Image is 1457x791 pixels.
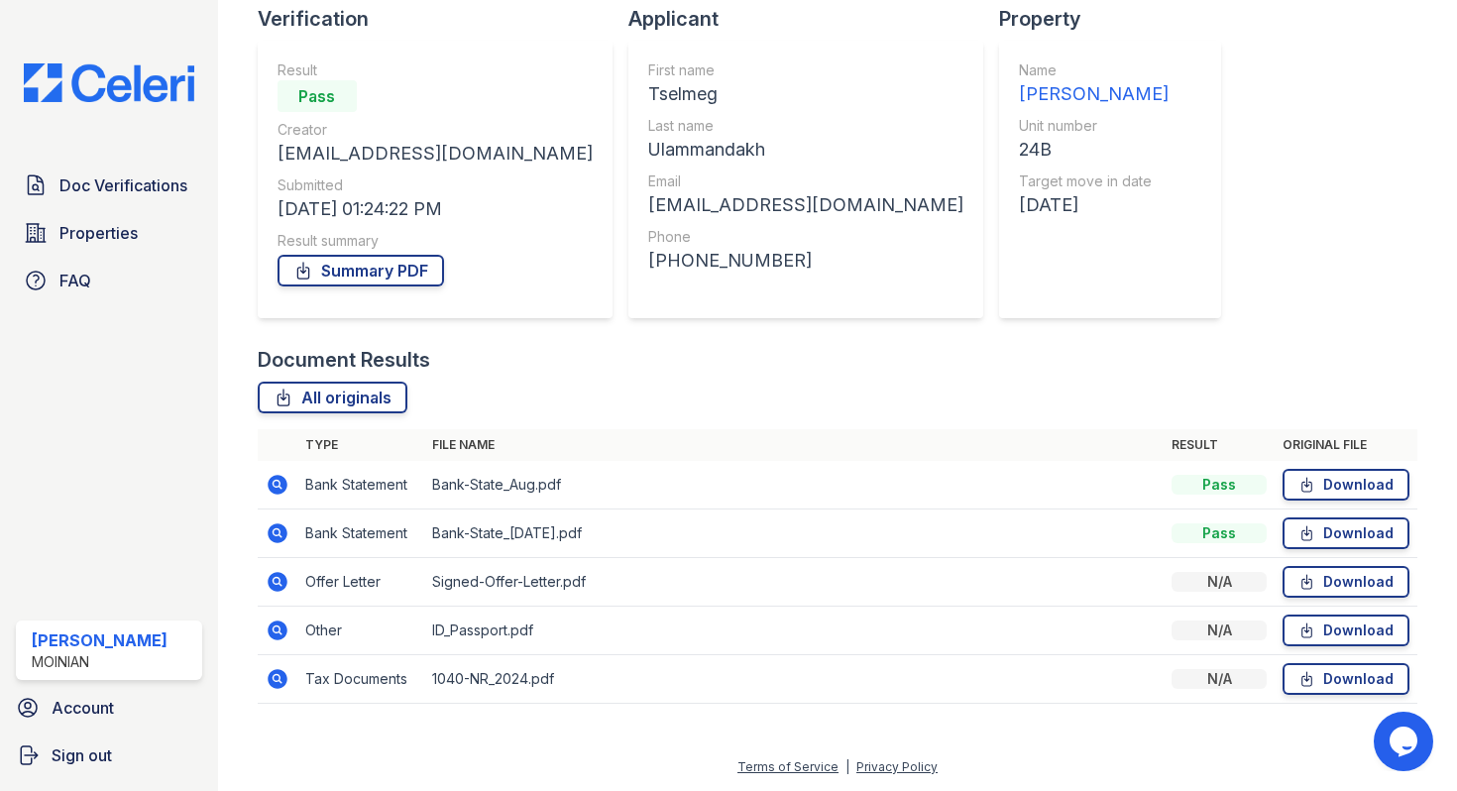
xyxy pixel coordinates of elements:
div: Property [999,5,1237,33]
span: FAQ [59,269,91,292]
a: Download [1283,566,1409,598]
div: N/A [1172,669,1267,689]
div: [PERSON_NAME] [1019,80,1169,108]
div: Name [1019,60,1169,80]
th: File name [424,429,1164,461]
div: Unit number [1019,116,1169,136]
div: First name [648,60,963,80]
div: [PHONE_NUMBER] [648,247,963,275]
div: Pass [278,80,357,112]
div: Applicant [628,5,999,33]
a: Download [1283,663,1409,695]
div: Last name [648,116,963,136]
a: Summary PDF [278,255,444,286]
div: [DATE] [1019,191,1169,219]
img: CE_Logo_Blue-a8612792a0a2168367f1c8372b55b34899dd931a85d93a1a3d3e32e68fde9ad4.png [8,63,210,102]
th: Result [1164,429,1275,461]
span: Doc Verifications [59,173,187,197]
div: Moinian [32,652,168,672]
iframe: chat widget [1374,712,1437,771]
th: Original file [1275,429,1417,461]
div: Submitted [278,175,593,195]
th: Type [297,429,424,461]
td: ID_Passport.pdf [424,607,1164,655]
a: Terms of Service [737,759,839,774]
a: Privacy Policy [856,759,938,774]
a: Download [1283,615,1409,646]
td: Bank Statement [297,509,424,558]
div: [DATE] 01:24:22 PM [278,195,593,223]
div: Target move in date [1019,171,1169,191]
div: [EMAIL_ADDRESS][DOMAIN_NAME] [278,140,593,168]
div: Document Results [258,346,430,374]
a: Doc Verifications [16,166,202,205]
a: All originals [258,382,407,413]
a: Properties [16,213,202,253]
td: Tax Documents [297,655,424,704]
div: Pass [1172,523,1267,543]
div: [PERSON_NAME] [32,628,168,652]
a: Account [8,688,210,728]
div: N/A [1172,572,1267,592]
td: Signed-Offer-Letter.pdf [424,558,1164,607]
a: Sign out [8,735,210,775]
span: Sign out [52,743,112,767]
div: N/A [1172,621,1267,640]
div: Result [278,60,593,80]
td: Bank-State_[DATE].pdf [424,509,1164,558]
div: | [845,759,849,774]
td: 1040-NR_2024.pdf [424,655,1164,704]
td: Bank-State_Aug.pdf [424,461,1164,509]
div: Pass [1172,475,1267,495]
div: Ulammandakh [648,136,963,164]
div: Verification [258,5,628,33]
div: Phone [648,227,963,247]
div: 24B [1019,136,1169,164]
div: [EMAIL_ADDRESS][DOMAIN_NAME] [648,191,963,219]
div: Email [648,171,963,191]
a: Name [PERSON_NAME] [1019,60,1169,108]
td: Offer Letter [297,558,424,607]
td: Bank Statement [297,461,424,509]
div: Tselmeg [648,80,963,108]
a: Download [1283,517,1409,549]
div: Result summary [278,231,593,251]
div: Creator [278,120,593,140]
a: FAQ [16,261,202,300]
span: Account [52,696,114,720]
a: Download [1283,469,1409,501]
span: Properties [59,221,138,245]
td: Other [297,607,424,655]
